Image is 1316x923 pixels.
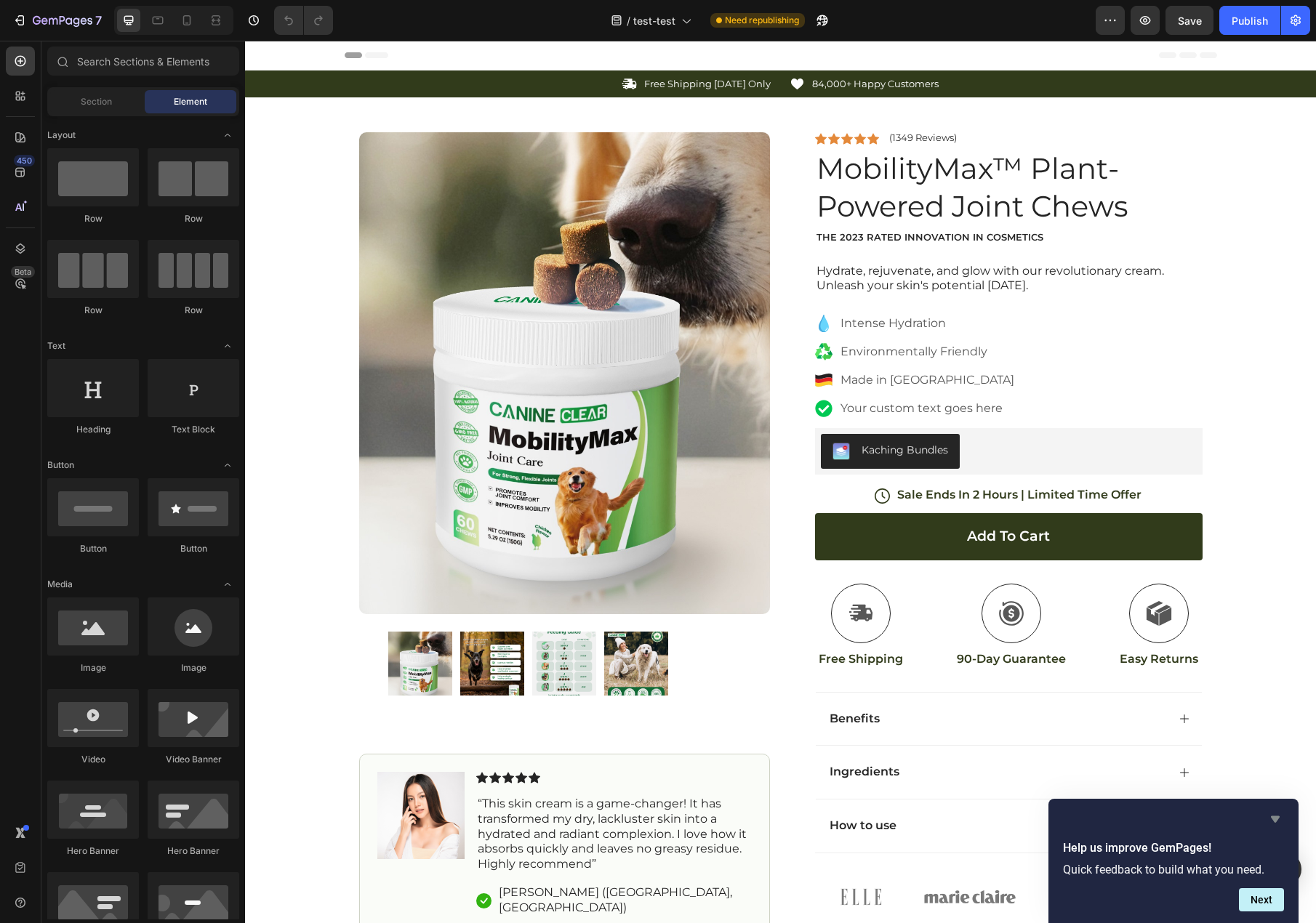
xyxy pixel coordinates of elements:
img: gempages_481601137481352350-505d3db1-41cd-461f-a989-f8b9a6b6c7c2.png [679,836,771,876]
p: Hydrate, rejuvenate, and glow with our revolutionary cream. Unleash your skin's potential [DATE]. [571,223,956,254]
div: Publish [1232,13,1268,28]
p: Ingredients [585,724,654,739]
p: Free Shipping [574,611,658,626]
p: Quick feedback to build what you need. [1063,863,1284,876]
p: Environmentally Friendly [595,302,769,320]
span: Layout [47,129,76,142]
div: Video [47,753,139,766]
p: Made in [GEOGRAPHIC_DATA] [595,331,769,348]
div: Row [148,304,239,317]
p: [PERSON_NAME] ([GEOGRAPHIC_DATA], [GEOGRAPHIC_DATA]) [254,845,505,875]
input: Search Sections & Elements [47,47,239,76]
img: KachingBundles.png [587,402,605,419]
div: Beta [11,266,35,278]
div: Row [47,212,139,225]
span: Media [47,578,73,591]
img: gempages_481601137481352350-d0a0aa76-b5b6-4b3c-90cb-bae1b8a9647e.png [897,836,989,876]
div: Your custom text goes here [593,357,771,379]
p: Intense Hydration [595,274,769,291]
div: 450 [14,155,35,166]
div: Kaching Bundles [617,402,703,417]
span: / [627,13,630,28]
div: Image [47,661,139,674]
div: Button [47,542,139,555]
span: Section [81,95,112,108]
button: 7 [6,6,108,35]
h1: MobilityMax™ Plant-Powered Joint Chews [570,108,958,186]
p: The 2023 Rated Innovation in Cosmetics [571,190,956,203]
button: Hide survey [1267,810,1284,828]
div: Help us improve GemPages! [1063,810,1284,911]
div: Row [47,304,139,317]
button: Next question [1239,888,1284,911]
div: Undo/Redo [274,6,333,35]
button: Publish [1219,6,1280,35]
span: test-test [633,13,675,28]
span: Need republishing [725,14,799,27]
img: gempages_481601137481352350-986a0d8b-faa1-4bc0-826a-180ce4e5e9fa.png [788,836,880,876]
p: Sale Ends In 2 Hours | Limited Time Offer [652,447,896,462]
span: Toggle open [216,454,239,477]
h2: Help us improve GemPages! [1063,839,1284,857]
p: 7 [95,12,102,29]
span: Save [1178,15,1202,27]
div: Hero Banner [47,845,139,858]
span: Toggle open [216,573,239,596]
button: Kaching Bundles [576,393,715,428]
div: Image [148,661,239,674]
span: Button [47,459,74,472]
span: Text [47,339,65,352]
p: (1349 Reviews) [644,92,712,103]
button: Add to cart [570,472,958,520]
div: Add to cart [722,487,805,505]
div: Text Block [148,423,239,436]
span: Toggle open [216,124,239,147]
span: Toggle open [216,334,239,358]
p: 90-Day Guarantee [712,611,821,626]
p: Easy Returns [875,611,953,626]
div: Row [148,212,239,225]
iframe: Design area [245,41,1316,923]
span: Element [174,95,207,108]
div: Hero Banner [148,845,239,858]
div: Heading [47,423,139,436]
div: Video Banner [148,753,239,766]
p: Benefits [585,671,635,686]
div: Button [148,542,239,555]
img: gempages_481601137481352350-36fc67f7-a266-451f-819c-e17adc042244.png [570,836,662,876]
p: How to use [585,778,651,793]
button: Save [1165,6,1213,35]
